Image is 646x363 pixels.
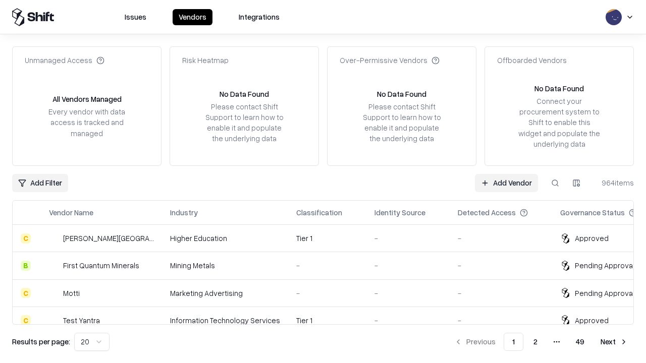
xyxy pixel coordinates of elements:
[458,233,544,244] div: -
[458,288,544,298] div: -
[568,333,593,351] button: 49
[296,207,342,218] div: Classification
[374,288,442,298] div: -
[575,233,609,244] div: Approved
[52,94,122,104] div: All Vendors Managed
[63,315,100,326] div: Test Yantra
[21,233,31,244] div: C
[448,333,634,351] nav: pagination
[12,174,68,192] button: Add Filter
[458,315,544,326] div: -
[377,89,426,99] div: No Data Found
[595,333,634,351] button: Next
[49,233,59,244] img: Reichman University
[296,315,358,326] div: Tier 1
[63,233,154,244] div: [PERSON_NAME][GEOGRAPHIC_DATA]
[560,207,625,218] div: Governance Status
[594,177,634,188] div: 964 items
[45,106,129,138] div: Every vendor with data access is tracked and managed
[170,207,198,218] div: Industry
[170,233,280,244] div: Higher Education
[374,207,425,218] div: Identity Source
[21,261,31,271] div: B
[296,260,358,271] div: -
[458,207,516,218] div: Detected Access
[374,315,442,326] div: -
[534,83,584,94] div: No Data Found
[575,288,634,298] div: Pending Approval
[25,55,104,66] div: Unmanaged Access
[374,233,442,244] div: -
[475,174,538,192] a: Add Vendor
[170,260,280,271] div: Mining Metals
[49,207,93,218] div: Vendor Name
[49,315,59,325] img: Test Yantra
[49,261,59,271] img: First Quantum Minerals
[233,9,286,25] button: Integrations
[170,288,280,298] div: Marketing Advertising
[296,288,358,298] div: -
[63,288,80,298] div: Motti
[49,288,59,298] img: Motti
[504,333,523,351] button: 1
[374,260,442,271] div: -
[497,55,567,66] div: Offboarded Vendors
[340,55,440,66] div: Over-Permissive Vendors
[458,260,544,271] div: -
[525,333,546,351] button: 2
[182,55,229,66] div: Risk Heatmap
[220,89,269,99] div: No Data Found
[21,288,31,298] div: C
[296,233,358,244] div: Tier 1
[575,315,609,326] div: Approved
[517,96,601,149] div: Connect your procurement system to Shift to enable this widget and populate the underlying data
[360,101,444,144] div: Please contact Shift Support to learn how to enable it and populate the underlying data
[202,101,286,144] div: Please contact Shift Support to learn how to enable it and populate the underlying data
[119,9,152,25] button: Issues
[21,315,31,325] div: C
[63,260,139,271] div: First Quantum Minerals
[173,9,212,25] button: Vendors
[170,315,280,326] div: Information Technology Services
[12,336,70,347] p: Results per page:
[575,260,634,271] div: Pending Approval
